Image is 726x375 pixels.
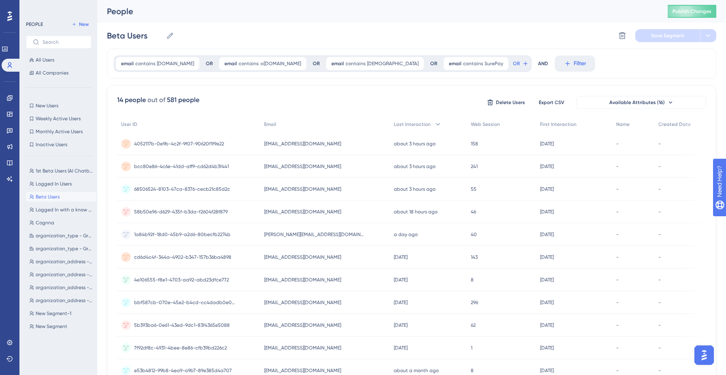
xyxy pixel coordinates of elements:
span: [EMAIL_ADDRESS][DOMAIN_NAME] [264,367,341,374]
span: [DOMAIN_NAME] [157,60,194,67]
button: All Users [26,55,92,65]
button: 1st Beta Users (AI Chatbot/Insights) Survey [26,166,96,176]
span: [EMAIL_ADDRESS][DOMAIN_NAME] [264,277,341,283]
span: 68506524-8103-47ca-8376-cecb21c85d2c [134,186,230,192]
span: Monthly Active Users [36,128,83,135]
div: 14 people [117,95,146,105]
time: [DATE] [394,345,408,351]
time: [DATE] [540,277,554,283]
button: New Users [26,101,92,111]
span: - [658,277,661,283]
span: [EMAIL_ADDRESS][DOMAIN_NAME] [264,322,341,328]
div: OR [430,60,437,67]
span: - [658,209,661,215]
span: [EMAIL_ADDRESS][DOMAIN_NAME] [264,141,341,147]
span: User ID [121,121,137,128]
button: Delete Users [486,96,526,109]
time: [DATE] [540,322,554,328]
span: Logged In with a know company [36,207,93,213]
span: - [658,322,661,328]
span: 62 [471,322,476,328]
button: Inactive Users [26,140,92,149]
time: about 3 hours ago [394,186,436,192]
time: about 3 hours ago [394,141,436,147]
span: New Users [36,102,58,109]
span: 1a84b92f-18d0-45b9-a2d6-80becfb2274b [134,231,231,238]
span: 5b393ba6-0e61-43ed-9dc1-83f4365e5088 [134,322,230,328]
span: [EMAIL_ADDRESS][DOMAIN_NAME] [264,209,341,215]
span: 8 [471,277,474,283]
span: New Segment [36,323,67,330]
time: [DATE] [540,368,554,373]
span: @[DOMAIN_NAME] [260,60,301,67]
span: Publish Changes [673,8,711,15]
span: Logged In Users [36,181,72,187]
span: organization_type - Group B [36,232,93,239]
time: [DATE] [540,164,554,169]
span: email [224,60,237,67]
span: organization_address - Group C [36,271,93,278]
span: 58b50e96-d629-435f-b3da-f2604f28f879 [134,209,228,215]
span: e53b4812-99b8-4ea9-a9b7-89e385d4a707 [134,367,232,374]
div: People [107,6,647,17]
span: organization_type - Group A [36,245,93,252]
span: - [616,209,619,215]
button: Save Segment [635,29,700,42]
span: - [616,345,619,351]
time: [DATE] [540,345,554,351]
span: First Interaction [540,121,577,128]
span: [EMAIL_ADDRESS][DOMAIN_NAME] [264,299,341,306]
div: AND [538,55,548,72]
span: - [658,254,661,260]
span: - [658,141,661,147]
span: Inactive Users [36,141,67,148]
time: [DATE] [394,300,408,305]
span: - [616,367,619,374]
time: [DATE] [540,209,554,215]
input: Segment Name [107,30,163,41]
button: Publish Changes [668,5,716,18]
div: 581 people [167,95,199,105]
span: - [616,141,619,147]
span: Delete Users [496,99,525,106]
span: email [121,60,134,67]
div: out of [147,95,165,105]
time: about 18 hours ago [394,209,438,215]
time: [DATE] [540,141,554,147]
span: 4052117b-0e9b-4c2f-9f07-90620f1f9e22 [134,141,224,147]
span: - [616,322,619,328]
span: Name [616,121,630,128]
span: - [616,277,619,283]
div: PEOPLE [26,21,43,28]
time: about 3 hours ago [394,164,436,169]
span: Created Date [658,121,691,128]
span: 1 [471,345,472,351]
span: New [79,21,89,28]
span: email [331,60,344,67]
span: Last Interaction [394,121,431,128]
span: [EMAIL_ADDRESS][DOMAIN_NAME] [264,163,341,170]
button: Beta Users [26,192,96,202]
span: cd6d4c4f-344a-4902-b347-157b36ba4898 [134,254,231,260]
button: Logged In Users [26,179,96,189]
span: - [616,186,619,192]
span: Beta Users [36,194,60,200]
div: OR [313,60,320,67]
span: Available Attributes (16) [609,99,665,106]
span: Filter [574,59,586,68]
button: Logged In with a know company [26,205,96,215]
span: organization_address - Group D [36,258,93,265]
span: - [616,254,619,260]
time: about a month ago [394,368,439,373]
time: [DATE] [540,186,554,192]
span: 55 [471,186,476,192]
time: [DATE] [540,254,554,260]
span: - [658,345,661,351]
span: 296 [471,299,478,306]
button: organization_address - Group C [26,270,96,279]
input: Search [43,39,85,45]
button: Available Attributes (16) [577,96,706,109]
span: All Companies [36,70,68,76]
span: [EMAIL_ADDRESS][DOMAIN_NAME] [264,254,341,260]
